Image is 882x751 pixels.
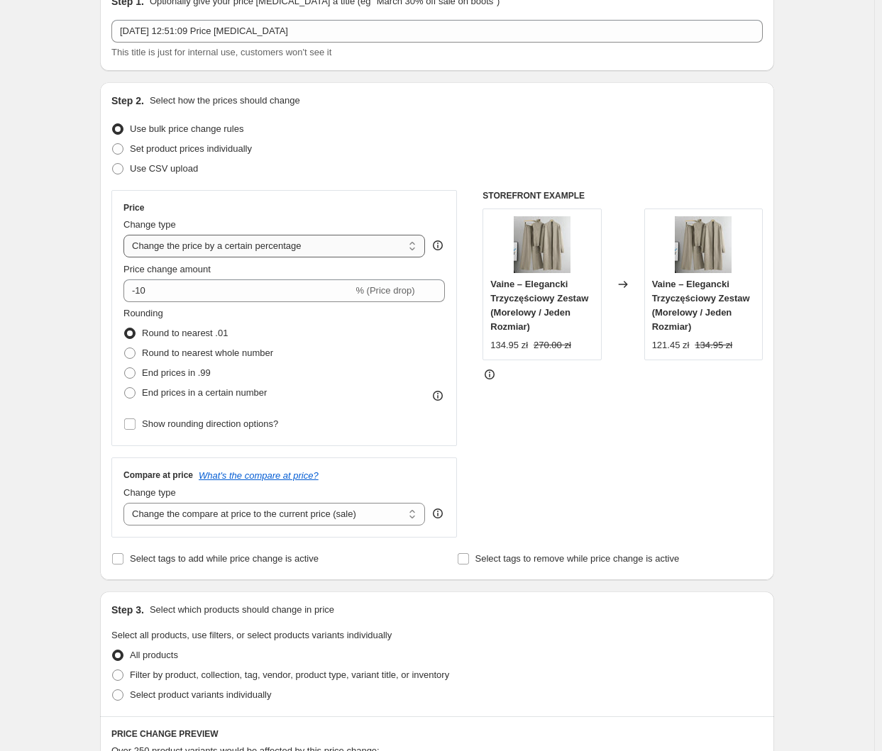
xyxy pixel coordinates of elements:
[150,603,334,617] p: Select which products should change in price
[199,470,319,481] button: What's the compare at price?
[431,506,445,521] div: help
[111,603,144,617] h2: Step 3.
[483,190,763,201] h6: STOREFRONT EXAMPLE
[142,367,211,378] span: End prices in .99
[652,279,750,332] span: Vaine – Elegancki Trzyczęściowy Zestaw (Morelowy / Jeden Rozmiar)
[130,689,271,700] span: Select product variants individually
[111,728,763,740] h6: PRICE CHANGE PREVIEW
[130,123,243,134] span: Use bulk price change rules
[142,418,278,429] span: Show rounding direction options?
[675,216,732,273] img: Sf518a17d89404191864c42fdbc28aa482_80x.webp
[123,264,211,274] span: Price change amount
[150,94,300,108] p: Select how the prices should change
[142,328,228,338] span: Round to nearest .01
[490,279,588,332] span: Vaine – Elegancki Trzyczęściowy Zestaw (Morelowy / Jeden Rozmiar)
[142,347,273,358] span: Round to nearest whole number
[130,143,252,154] span: Set product prices individually
[111,630,392,640] span: Select all products, use filters, or select products variants individually
[123,202,144,213] h3: Price
[111,20,763,43] input: 30% off holiday sale
[475,553,680,564] span: Select tags to remove while price change is active
[123,469,193,481] h3: Compare at price
[695,338,732,352] strike: 134.95 zł
[142,387,267,398] span: End prices in a certain number
[123,487,176,498] span: Change type
[431,238,445,252] div: help
[130,669,449,680] span: Filter by product, collection, tag, vendor, product type, variant title, or inventory
[123,308,163,318] span: Rounding
[111,47,331,57] span: This title is just for internal use, customers won't see it
[130,650,178,660] span: All products
[652,338,690,352] div: 121.45 zł
[130,553,319,564] span: Select tags to add while price change is active
[123,279,353,302] input: -15
[111,94,144,108] h2: Step 2.
[130,163,198,174] span: Use CSV upload
[123,219,176,230] span: Change type
[534,338,571,352] strike: 270.00 zł
[514,216,570,273] img: Sf518a17d89404191864c42fdbc28aa482_80x.webp
[490,338,528,352] div: 134.95 zł
[355,285,414,296] span: % (Price drop)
